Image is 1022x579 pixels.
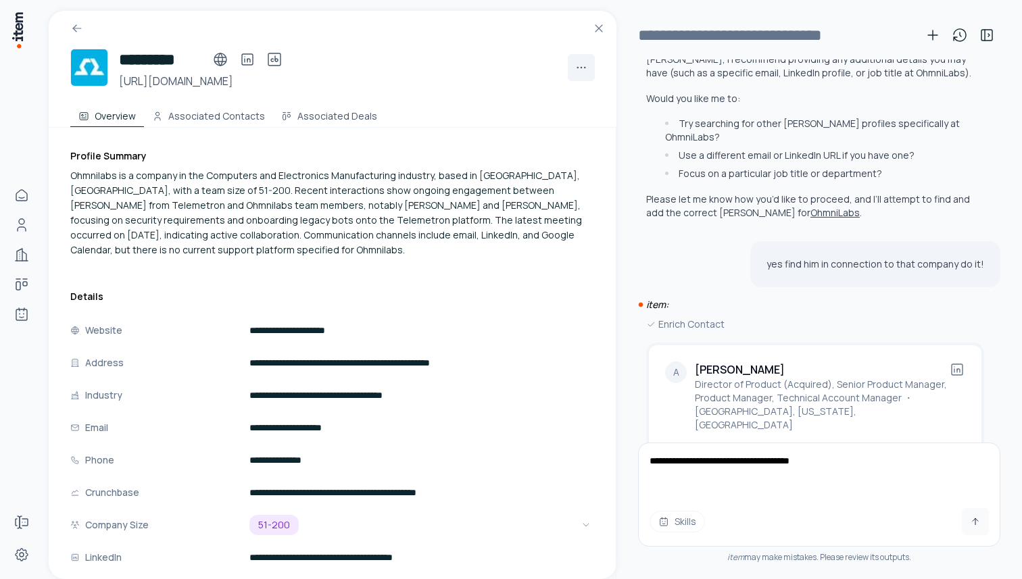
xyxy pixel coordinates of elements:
p: Phone [85,453,114,468]
p: Would you like me to: [646,92,984,105]
button: Skills [650,511,705,532]
li: Use a different email or LinkedIn URL if you have one? [662,149,984,162]
span: Skills [675,515,696,528]
img: Item Brain Logo [11,11,24,49]
button: Toggle sidebar [973,22,1000,49]
h3: Details [70,290,594,303]
h3: Profile Summary [70,149,594,163]
img: Ohmnilabs [70,49,108,86]
a: deals [8,271,35,298]
button: More actions [568,54,595,81]
li: Focus on a particular job title or department? [662,167,984,180]
div: may make mistakes. Please review its outputs. [638,552,1000,563]
a: Contacts [8,211,35,238]
a: Home [8,182,35,209]
button: Associated Deals [273,100,385,127]
li: Try searching for other [PERSON_NAME] profiles specifically at OhmniLabs? [662,117,984,144]
i: item [727,551,744,563]
a: Companies [8,241,35,268]
p: Director of Product (Acquired), Senior Product Manager, Product Manager, Technical Account Manage... [695,378,949,432]
button: New conversation [919,22,946,49]
button: Send message [962,508,989,535]
h3: [URL][DOMAIN_NAME] [119,73,288,89]
p: Crunchbase [85,485,139,500]
p: yes find him in connection to that company do it! [766,257,984,271]
i: item: [646,298,668,311]
p: Website [85,323,122,338]
button: OhmniLabs [810,206,860,220]
h2: [PERSON_NAME] [695,361,785,378]
p: Industry [85,388,122,403]
p: Please let me know how you’d like to proceed, and I’ll attempt to find and add the correct [PERSO... [646,193,970,219]
div: A [665,361,687,383]
p: Email [85,420,108,435]
a: Forms [8,509,35,536]
a: Agents [8,301,35,328]
a: Settings [8,541,35,568]
p: LinkedIn [85,550,122,565]
p: Company Size [85,518,149,532]
button: Overview [70,100,144,127]
p: Address [85,355,124,370]
div: Ohmnilabs is a company in the Computers and Electronics Manufacturing industry, based in [GEOGRAP... [70,168,594,257]
button: Associated Contacts [144,100,273,127]
button: View history [946,22,973,49]
div: Enrich Contact [646,317,984,332]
